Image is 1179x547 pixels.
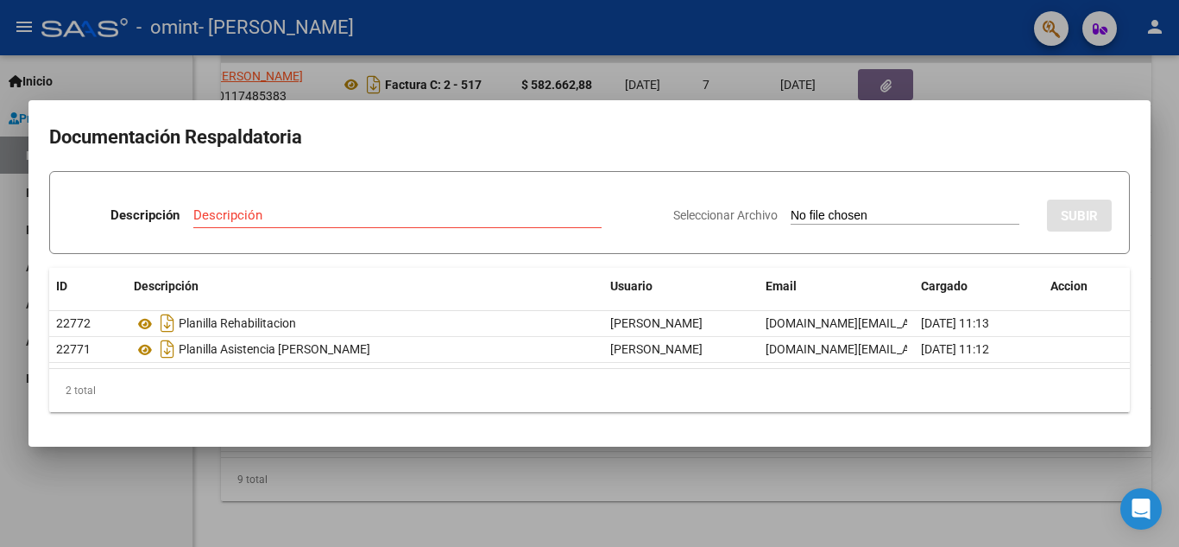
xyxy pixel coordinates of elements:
[56,316,91,330] span: 22772
[766,316,1050,330] span: [DOMAIN_NAME][EMAIL_ADDRESS][DOMAIN_NAME]
[921,279,968,293] span: Cargado
[610,342,703,356] span: [PERSON_NAME]
[134,335,596,363] div: Planilla Asistencia [PERSON_NAME]
[110,206,180,226] p: Descripción
[610,316,703,330] span: [PERSON_NAME]
[1047,200,1112,232] button: SUBIR
[610,279,653,293] span: Usuario
[49,121,1130,154] h2: Documentación Respaldatoria
[759,268,914,305] datatable-header-cell: Email
[921,316,989,330] span: [DATE] 11:13
[766,342,1050,356] span: [DOMAIN_NAME][EMAIL_ADDRESS][DOMAIN_NAME]
[921,342,989,356] span: [DATE] 11:12
[49,268,127,305] datatable-header-cell: ID
[127,268,603,305] datatable-header-cell: Descripción
[134,309,596,337] div: Planilla Rehabilitacion
[914,268,1043,305] datatable-header-cell: Cargado
[56,279,67,293] span: ID
[56,342,91,356] span: 22771
[134,279,199,293] span: Descripción
[766,279,797,293] span: Email
[1043,268,1130,305] datatable-header-cell: Accion
[603,268,759,305] datatable-header-cell: Usuario
[673,208,778,222] span: Seleccionar Archivo
[49,369,1130,412] div: 2 total
[1061,208,1098,224] span: SUBIR
[1050,279,1088,293] span: Accion
[156,309,179,337] i: Descargar documento
[1120,488,1162,530] div: Open Intercom Messenger
[156,335,179,363] i: Descargar documento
